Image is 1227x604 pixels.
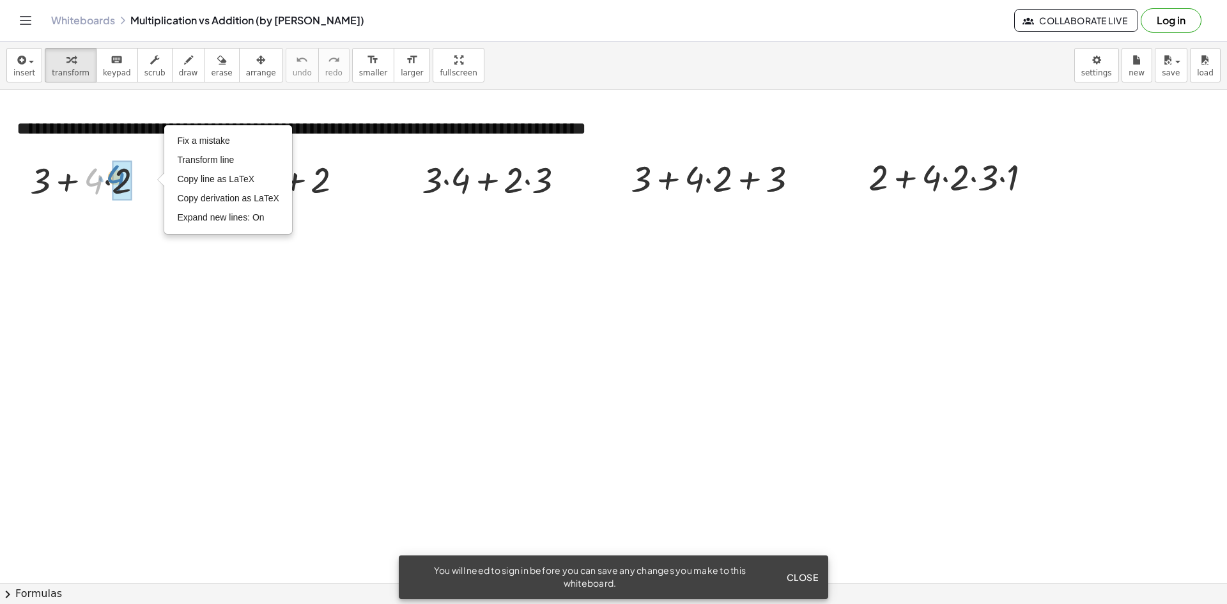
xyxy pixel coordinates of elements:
[352,48,394,82] button: format_sizesmaller
[204,48,239,82] button: erase
[367,52,379,68] i: format_size
[359,68,387,77] span: smaller
[293,68,312,77] span: undo
[177,136,229,146] span: Fix a mistake
[406,52,418,68] i: format_size
[51,14,115,27] a: Whiteboards
[239,48,283,82] button: arrange
[96,48,138,82] button: keyboardkeypad
[177,193,279,203] span: Copy derivation as LaTeX
[15,10,36,31] button: Toggle navigation
[1025,15,1127,26] span: Collaborate Live
[1190,48,1221,82] button: load
[1081,68,1112,77] span: settings
[172,48,205,82] button: draw
[409,564,771,590] div: You will need to sign in before you can save any changes you make to this whiteboard.
[179,68,198,77] span: draw
[328,52,340,68] i: redo
[1014,9,1138,32] button: Collaborate Live
[1129,68,1145,77] span: new
[144,68,166,77] span: scrub
[177,212,264,222] span: Expand new lines: On
[1162,68,1180,77] span: save
[177,155,234,165] span: Transform line
[246,68,276,77] span: arrange
[137,48,173,82] button: scrub
[781,566,823,589] button: Close
[1074,48,1119,82] button: settings
[325,68,343,77] span: redo
[52,68,89,77] span: transform
[318,48,350,82] button: redoredo
[296,52,308,68] i: undo
[13,68,35,77] span: insert
[103,68,131,77] span: keypad
[286,48,319,82] button: undoundo
[1122,48,1152,82] button: new
[433,48,484,82] button: fullscreen
[45,48,96,82] button: transform
[1155,48,1187,82] button: save
[440,68,477,77] span: fullscreen
[1197,68,1214,77] span: load
[401,68,423,77] span: larger
[786,571,818,583] span: Close
[177,174,254,184] span: Copy line as LaTeX
[6,48,42,82] button: insert
[1141,8,1201,33] button: Log in
[394,48,430,82] button: format_sizelarger
[111,52,123,68] i: keyboard
[211,68,232,77] span: erase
